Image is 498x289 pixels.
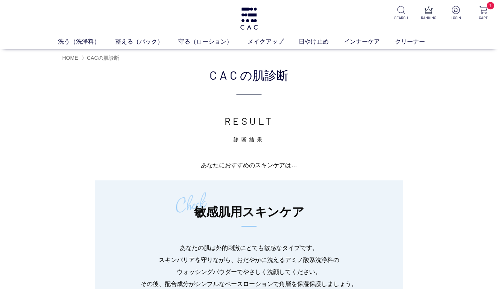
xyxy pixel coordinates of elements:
[474,6,492,21] a: 1 CART
[392,15,410,21] p: SEARCH
[58,37,115,46] a: 洗う（洗浄料）
[447,6,465,21] a: LOGIN
[194,205,304,219] span: 敏感肌用スキンケア
[62,55,78,61] a: HOME
[447,15,465,21] p: LOGIN
[115,37,178,46] a: 整える（パック）
[474,15,492,21] p: CART
[299,37,344,46] a: 日やけ止め
[87,55,119,61] span: CACの肌診断
[178,37,247,46] a: 守る（ローション）
[420,6,437,21] a: RANKING
[62,159,436,171] p: あなたにおすすめのスキンケアは…
[487,2,494,9] span: 1
[395,37,440,46] a: クリーナー
[344,37,395,46] a: インナーケア
[240,66,288,84] span: の肌診断
[82,54,121,62] li: 〉
[225,115,274,127] span: RESULT
[247,37,299,46] a: メイクアップ
[420,15,437,21] p: RANKING
[392,6,410,21] a: SEARCH
[239,8,259,30] img: logo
